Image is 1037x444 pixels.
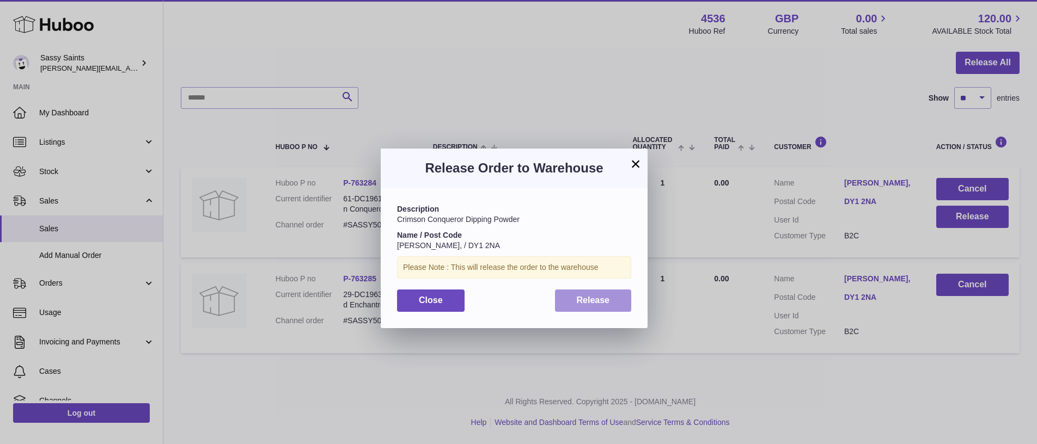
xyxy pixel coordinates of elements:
[397,241,500,250] span: [PERSON_NAME], / DY1 2NA
[397,256,631,279] div: Please Note : This will release the order to the warehouse
[419,295,443,305] span: Close
[397,231,462,239] strong: Name / Post Code
[397,205,439,213] strong: Description
[397,289,465,312] button: Close
[577,295,610,305] span: Release
[397,159,631,177] h3: Release Order to Warehouse
[555,289,632,312] button: Release
[629,157,642,170] button: ×
[397,215,520,224] span: Crimson Conqueror Dipping Powder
